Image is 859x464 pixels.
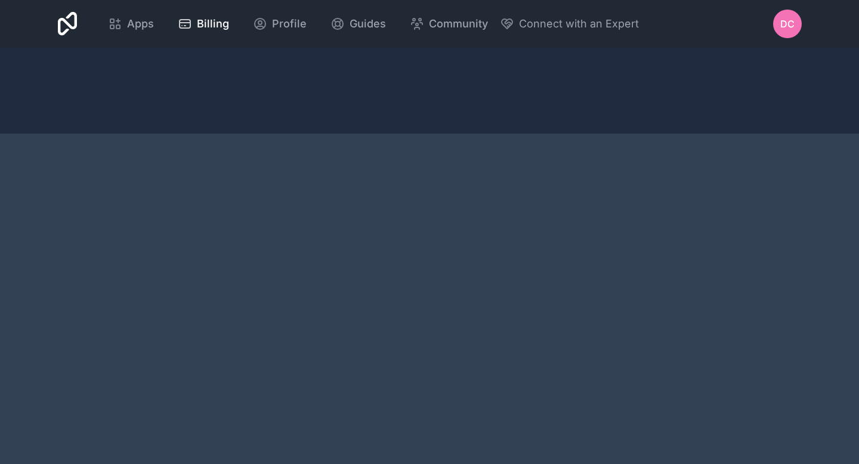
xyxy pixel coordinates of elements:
[127,16,154,32] span: Apps
[429,16,488,32] span: Community
[243,11,316,37] a: Profile
[197,16,229,32] span: Billing
[350,16,386,32] span: Guides
[321,11,395,37] a: Guides
[168,11,239,37] a: Billing
[272,16,307,32] span: Profile
[400,11,498,37] a: Community
[780,17,795,31] span: DC
[500,16,639,32] button: Connect with an Expert
[98,11,163,37] a: Apps
[519,16,639,32] span: Connect with an Expert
